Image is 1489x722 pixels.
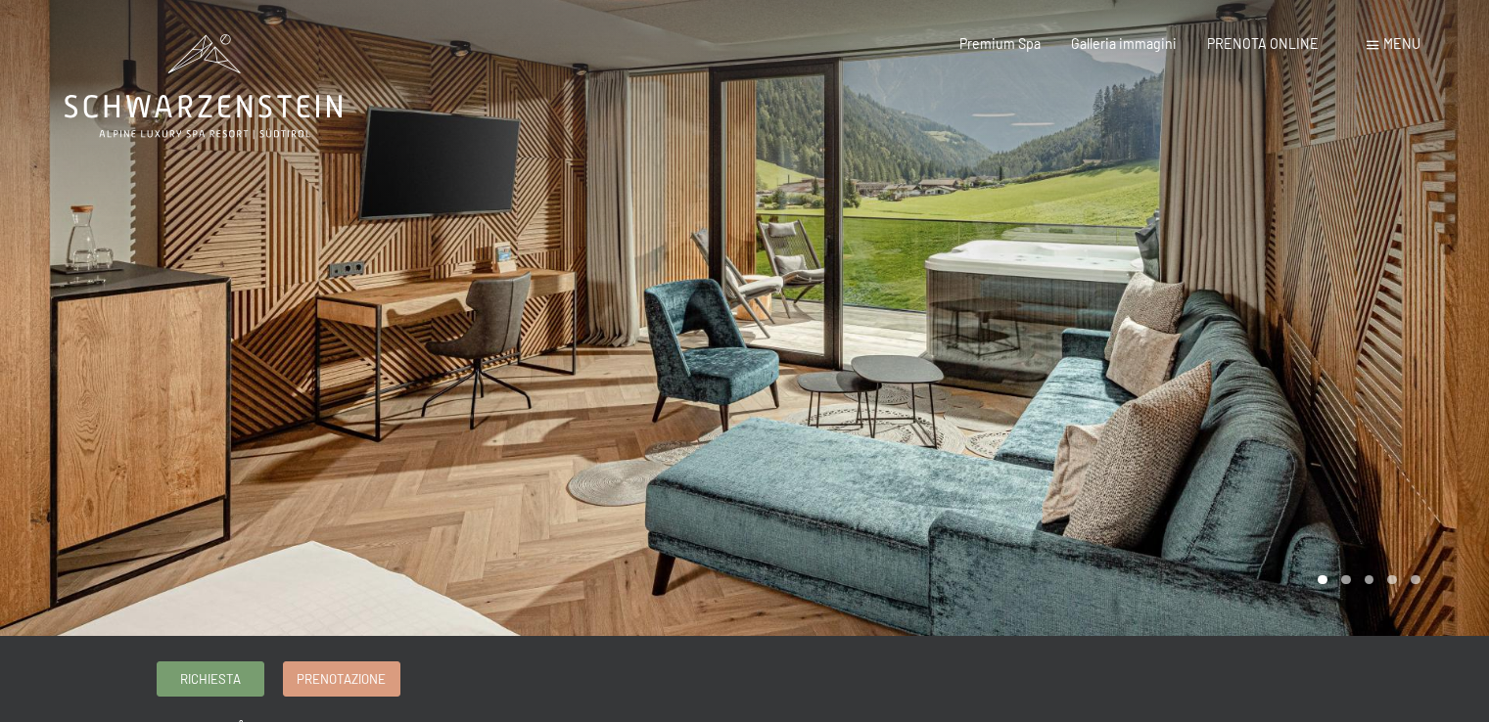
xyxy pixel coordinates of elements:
a: Richiesta [158,662,263,695]
a: Galleria immagini [1071,35,1177,52]
a: PRENOTA ONLINE [1207,35,1319,52]
a: Premium Spa [959,35,1041,52]
span: Menu [1383,35,1420,52]
span: Richiesta [180,670,241,688]
span: Prenotazione [297,670,386,688]
a: Prenotazione [284,662,398,695]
